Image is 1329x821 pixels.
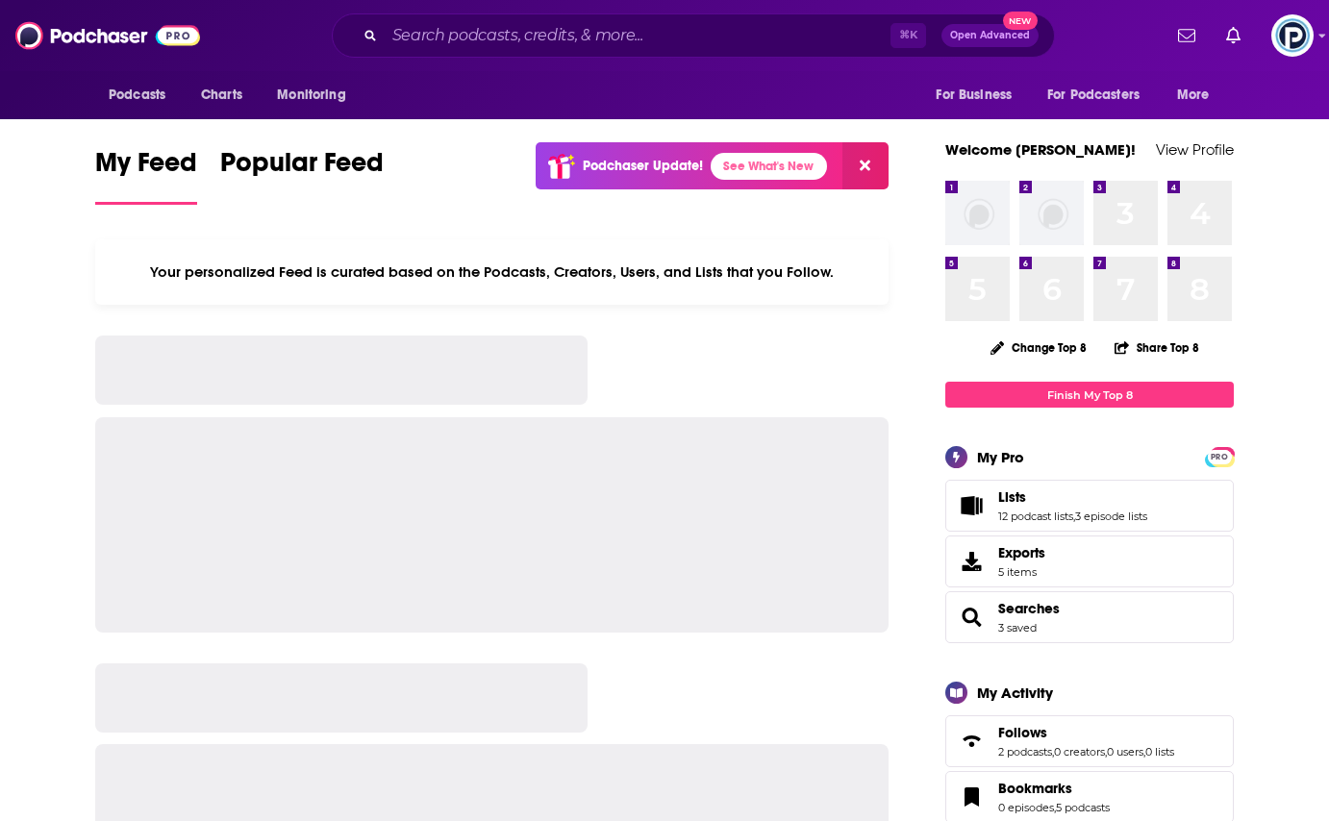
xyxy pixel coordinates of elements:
[1052,745,1054,759] span: ,
[1075,510,1147,523] a: 3 episode lists
[109,82,165,109] span: Podcasts
[998,510,1073,523] a: 12 podcast lists
[1019,181,1084,245] img: missing-image.png
[1208,449,1231,463] a: PRO
[998,565,1045,579] span: 5 items
[998,801,1054,814] a: 0 episodes
[1003,12,1038,30] span: New
[945,382,1234,408] a: Finish My Top 8
[1145,745,1174,759] a: 0 lists
[277,82,345,109] span: Monitoring
[95,239,889,305] div: Your personalized Feed is curated based on the Podcasts, Creators, Users, and Lists that you Follow.
[1218,19,1248,52] a: Show notifications dropdown
[15,17,200,54] img: Podchaser - Follow, Share and Rate Podcasts
[1177,82,1210,109] span: More
[1271,14,1314,57] img: User Profile
[1271,14,1314,57] button: Show profile menu
[1054,745,1105,759] a: 0 creators
[1170,19,1203,52] a: Show notifications dropdown
[385,20,890,51] input: Search podcasts, credits, & more...
[188,77,254,113] a: Charts
[1208,450,1231,464] span: PRO
[936,82,1012,109] span: For Business
[95,146,197,205] a: My Feed
[1073,510,1075,523] span: ,
[220,146,384,190] span: Popular Feed
[95,77,190,113] button: open menu
[977,448,1024,466] div: My Pro
[998,724,1174,741] a: Follows
[1107,745,1143,759] a: 0 users
[998,488,1147,506] a: Lists
[979,336,1098,360] button: Change Top 8
[201,82,242,109] span: Charts
[945,480,1234,532] span: Lists
[952,492,990,519] a: Lists
[998,488,1026,506] span: Lists
[998,621,1037,634] a: 3 saved
[1056,801,1110,814] a: 5 podcasts
[332,13,1055,58] div: Search podcasts, credits, & more...
[945,535,1234,587] a: Exports
[977,684,1053,702] div: My Activity
[945,140,1136,159] a: Welcome [PERSON_NAME]!
[583,158,703,174] p: Podchaser Update!
[998,745,1052,759] a: 2 podcasts
[952,728,990,755] a: Follows
[1156,140,1234,159] a: View Profile
[263,77,370,113] button: open menu
[1164,77,1234,113] button: open menu
[998,724,1047,741] span: Follows
[220,146,384,205] a: Popular Feed
[941,24,1039,47] button: Open AdvancedNew
[95,146,197,190] span: My Feed
[945,715,1234,767] span: Follows
[998,544,1045,561] span: Exports
[950,31,1030,40] span: Open Advanced
[952,548,990,575] span: Exports
[1035,77,1167,113] button: open menu
[1143,745,1145,759] span: ,
[998,600,1060,617] a: Searches
[1105,745,1107,759] span: ,
[1114,329,1200,366] button: Share Top 8
[998,780,1072,797] span: Bookmarks
[998,780,1110,797] a: Bookmarks
[952,784,990,810] a: Bookmarks
[711,153,827,180] a: See What's New
[952,604,990,631] a: Searches
[890,23,926,48] span: ⌘ K
[922,77,1036,113] button: open menu
[945,591,1234,643] span: Searches
[1054,801,1056,814] span: ,
[945,181,1010,245] img: missing-image.png
[1047,82,1140,109] span: For Podcasters
[1271,14,1314,57] span: Logged in as PiperComms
